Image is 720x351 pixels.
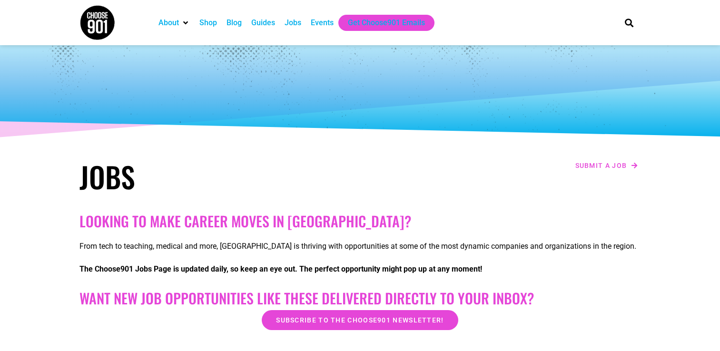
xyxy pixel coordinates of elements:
[262,310,458,330] a: Subscribe to the Choose901 newsletter!
[79,213,641,230] h2: Looking to make career moves in [GEOGRAPHIC_DATA]?
[79,264,482,273] strong: The Choose901 Jobs Page is updated daily, so keep an eye out. The perfect opportunity might pop u...
[276,317,444,323] span: Subscribe to the Choose901 newsletter!
[572,159,641,172] a: Submit a job
[311,17,334,29] a: Events
[79,159,355,194] h1: Jobs
[575,162,627,169] span: Submit a job
[251,17,275,29] a: Guides
[158,17,179,29] a: About
[154,15,195,31] div: About
[199,17,217,29] a: Shop
[154,15,609,31] nav: Main nav
[227,17,242,29] a: Blog
[79,241,641,252] p: From tech to teaching, medical and more, [GEOGRAPHIC_DATA] is thriving with opportunities at some...
[79,290,641,307] h2: Want New Job Opportunities like these Delivered Directly to your Inbox?
[348,17,425,29] a: Get Choose901 Emails
[285,17,301,29] a: Jobs
[621,15,637,30] div: Search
